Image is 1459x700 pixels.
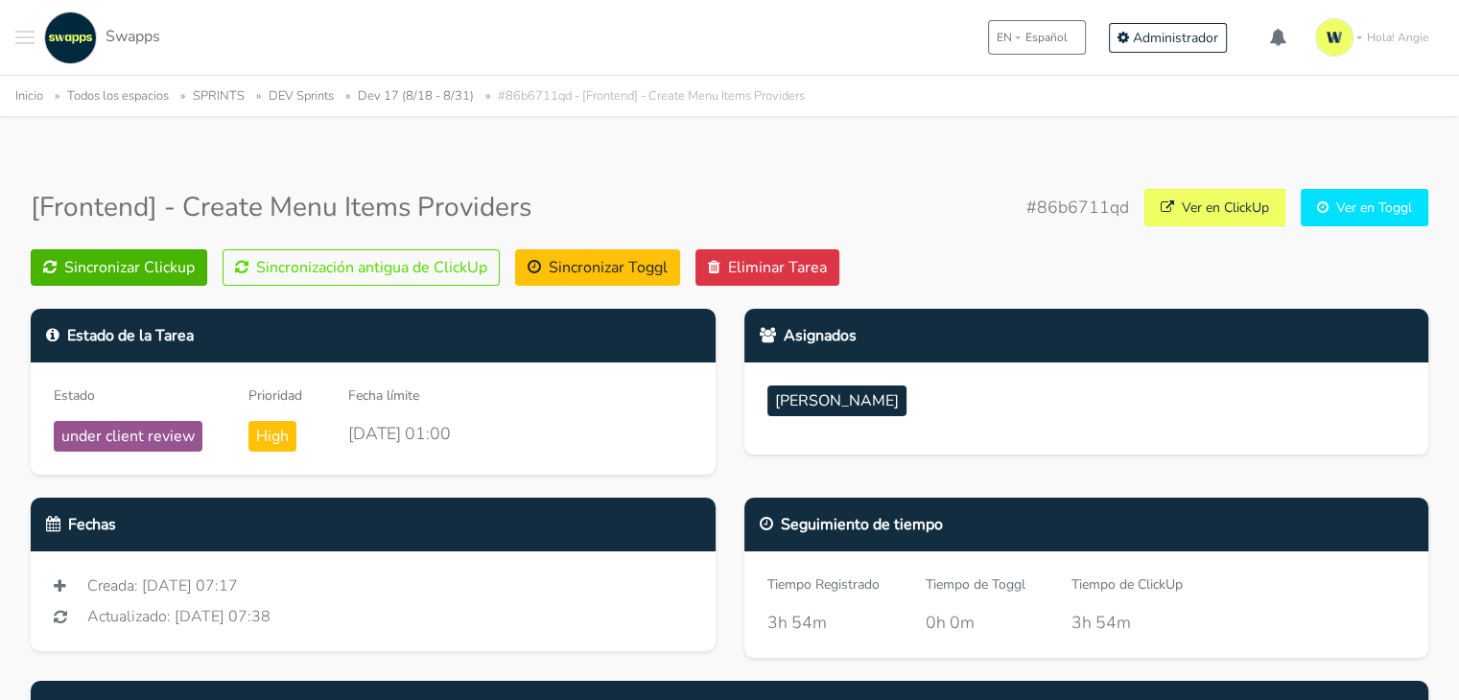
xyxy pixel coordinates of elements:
a: Inicio [15,87,43,105]
a: DEV Sprints [269,87,334,105]
img: swapps-linkedin-v2.jpg [44,12,97,64]
div: Estado de la Tarea [31,309,716,362]
a: [PERSON_NAME] [767,385,914,424]
div: Tiempo Registrado [767,574,880,595]
button: Sincronizar Clickup [31,249,207,286]
span: Swapps [106,26,160,47]
div: Estado [54,385,202,406]
a: Hola! Angie [1307,11,1444,64]
div: 3h 54m [1071,610,1183,635]
button: Sincronizar Toggl [515,249,680,286]
button: Toggle navigation menu [15,12,35,64]
span: Hola! Angie [1367,29,1428,46]
span: High [248,421,296,452]
a: Ver en Toggl [1301,189,1428,226]
button: Eliminar Tarea [695,249,839,286]
div: Fecha límite [348,385,451,406]
div: 3h 54m [767,610,880,635]
div: Prioridad [248,385,302,406]
a: Dev 17 (8/18 - 8/31) [358,87,474,105]
button: Sincronización antigua de ClickUp [223,249,500,286]
a: SPRINTS [193,87,245,105]
span: #86b6711qd [1026,195,1129,220]
span: [PERSON_NAME] [767,385,906,416]
div: Tiempo de ClickUp [1071,574,1183,595]
div: Asignados [744,309,1429,362]
div: 0h 0m [926,610,1025,635]
span: under client review [54,421,202,452]
span: Actualizado: [DATE] 07:38 [87,605,271,628]
span: Creada: [DATE] 07:17 [87,574,238,597]
div: Tiempo de Toggl [926,574,1025,595]
img: isotipo-3-3e143c57.png [1315,18,1353,57]
button: ENEspañol [988,20,1086,55]
div: Seguimiento de tiempo [744,498,1429,551]
div: [DATE] 01:00 [348,421,451,446]
a: Ver en ClickUp [1144,189,1285,226]
span: Español [1025,29,1068,46]
a: Administrador [1109,23,1227,53]
div: Fechas [31,498,716,551]
span: Administrador [1133,29,1218,47]
a: Swapps [39,12,160,64]
a: Todos los espacios [67,87,169,105]
li: #86b6711qd - [Frontend] - Create Menu Items Providers [478,85,805,107]
h3: [Frontend] - Create Menu Items Providers [31,192,531,224]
